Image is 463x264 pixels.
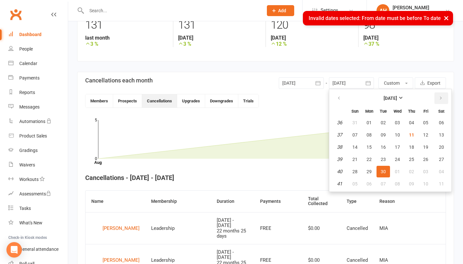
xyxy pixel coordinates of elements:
a: Messages [8,100,68,114]
span: 07 [381,181,386,186]
button: 07 [377,178,390,190]
span: 26 [423,157,428,162]
button: 01 [362,117,376,128]
em: 36 [337,120,342,126]
div: AH [377,4,389,17]
em: 41 [337,181,342,187]
strong: 3 % [178,41,261,47]
button: 07 [348,129,362,141]
div: Waivers [19,162,35,167]
button: 28 [348,166,362,177]
button: 05 [419,117,432,128]
button: 30 [377,166,390,177]
span: 12 [423,132,428,137]
a: Workouts [8,172,68,187]
button: 13 [433,129,449,141]
button: 02 [405,166,418,177]
div: Workouts [19,177,39,182]
th: Type [341,191,374,212]
em: 39 [337,156,342,162]
a: Dashboard [8,27,68,42]
span: 16 [381,145,386,150]
a: Payments [8,71,68,85]
button: Members [86,94,113,108]
button: 06 [362,178,376,190]
a: Product Sales [8,129,68,143]
a: What's New [8,216,68,230]
button: 29 [362,166,376,177]
button: 22 [362,154,376,165]
div: Gradings [19,148,38,153]
span: 11 [439,181,444,186]
a: General attendance kiosk mode [8,242,68,257]
small: Wednesday [394,109,402,114]
button: 02 [377,117,390,128]
button: 31 [348,117,362,128]
button: 25 [405,154,418,165]
a: [PERSON_NAME] [91,223,140,233]
span: 19 [423,145,428,150]
a: Waivers [8,158,68,172]
span: 08 [395,181,400,186]
span: 10 [423,181,428,186]
button: 14 [348,141,362,153]
span: Custom [384,80,400,86]
span: 06 [367,181,372,186]
a: Tasks [8,201,68,216]
span: 22 [367,157,372,162]
button: 08 [391,178,404,190]
button: Prospects [113,94,142,108]
span: Settings [321,3,338,18]
strong: [DATE] [271,35,353,41]
button: 20 [433,141,449,153]
button: 16 [377,141,390,153]
th: Total Collected [302,191,341,212]
span: 18 [409,145,414,150]
button: Trials [238,94,259,108]
th: Duration [211,191,254,212]
button: 04 [433,166,449,177]
a: Gradings [8,143,68,158]
button: 11 [405,129,418,141]
td: MIA [374,212,446,244]
span: 25 [409,157,414,162]
span: 13 [439,132,444,137]
td: Leadership [145,212,211,244]
small: Tuesday [380,109,387,114]
strong: [DATE] [363,35,446,41]
strong: 3 % [85,41,168,47]
button: Export [415,77,446,89]
span: 31 [352,120,358,125]
div: Open Intercom Messenger [6,242,22,258]
h4: Cancellations - [DATE] - [DATE] [85,174,446,181]
button: 12 [419,129,432,141]
button: 15 [362,141,376,153]
button: Upgrades [177,94,205,108]
div: Messages [19,104,40,109]
button: 17 [391,141,404,153]
span: 05 [352,181,358,186]
em: 37 [337,132,342,138]
strong: last month [85,35,168,41]
button: 09 [405,178,418,190]
button: 05 [348,178,362,190]
div: General attendance [19,247,59,252]
button: 27 [433,154,449,165]
span: 24 [395,157,400,162]
span: 07 [352,132,358,137]
div: What's New [19,220,42,225]
span: 08 [367,132,372,137]
span: 20 [439,145,444,150]
div: Tasks [19,206,31,211]
span: 21 [352,157,358,162]
span: 15 [367,145,372,150]
strong: [DATE] [178,35,261,41]
a: Assessments [8,187,68,201]
span: 01 [395,169,400,174]
em: 40 [337,169,342,174]
small: Thursday [408,109,415,114]
span: 03 [423,169,428,174]
div: People [19,46,33,52]
button: 01 [391,166,404,177]
button: 24 [391,154,404,165]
